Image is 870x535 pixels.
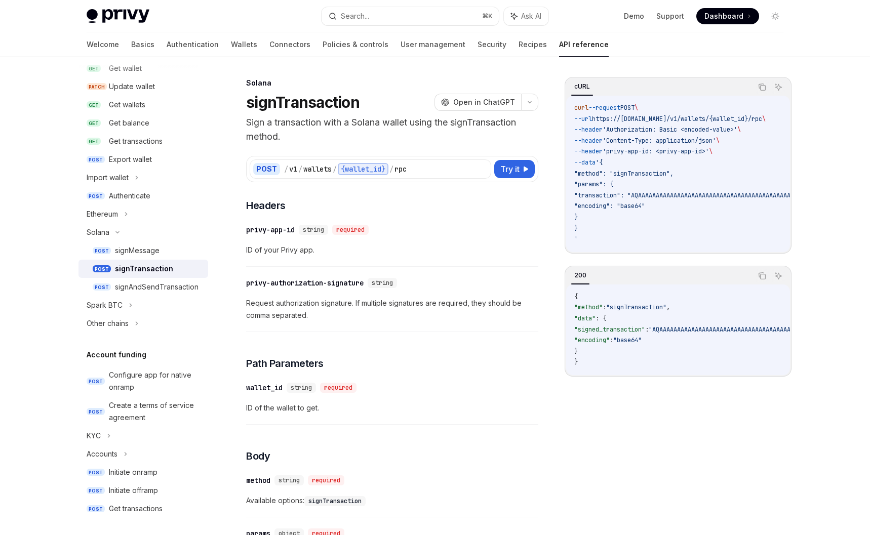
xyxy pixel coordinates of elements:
[574,158,596,167] span: --data
[482,12,493,20] span: ⌘ K
[78,132,208,150] a: GETGet transactions
[109,80,155,93] div: Update wallet
[772,80,785,94] button: Ask AI
[246,402,538,414] span: ID of the wallet to get.
[574,213,578,221] span: }
[762,115,766,123] span: \
[109,399,202,424] div: Create a terms of service agreement
[87,317,129,330] div: Other chains
[333,164,337,174] div: /
[606,303,666,311] span: "signTransaction"
[289,164,297,174] div: v1
[109,484,158,497] div: Initiate offramp
[291,384,312,392] span: string
[756,269,769,282] button: Copy the contents from the code block
[592,115,762,123] span: https://[DOMAIN_NAME]/v1/wallets/{wallet_id}/rpc
[167,32,219,57] a: Authentication
[78,96,208,114] a: GETGet wallets
[574,202,645,210] span: "encoding": "base64"
[500,163,520,175] span: Try it
[284,164,288,174] div: /
[87,138,101,145] span: GET
[298,164,302,174] div: /
[521,11,541,21] span: Ask AI
[303,226,324,234] span: string
[737,126,741,134] span: \
[716,137,720,145] span: \
[767,8,783,24] button: Toggle dark mode
[574,325,645,334] span: "signed_transaction"
[87,378,105,385] span: POST
[756,80,769,94] button: Copy the contents from the code block
[709,147,713,155] span: \
[571,80,593,93] div: cURL
[87,119,101,127] span: GET
[341,10,369,22] div: Search...
[109,135,163,147] div: Get transactions
[574,147,603,155] span: --header
[401,32,465,57] a: User management
[87,9,149,23] img: light logo
[87,448,117,460] div: Accounts
[478,32,506,57] a: Security
[635,104,638,112] span: \
[603,126,737,134] span: 'Authorization: Basic <encoded-value>'
[87,192,105,200] span: POST
[78,77,208,96] a: PATCHUpdate wallet
[246,115,538,144] p: Sign a transaction with a Solana wallet using the signTransaction method.
[303,164,332,174] div: wallets
[115,281,199,293] div: signAndSendTransaction
[231,32,257,57] a: Wallets
[645,325,649,334] span: :
[624,11,644,21] a: Demo
[87,208,118,220] div: Ethereum
[603,137,716,145] span: 'Content-Type: application/json'
[87,469,105,476] span: POST
[696,8,759,24] a: Dashboard
[504,7,548,25] button: Ask AI
[253,163,280,175] div: POST
[78,481,208,500] a: POSTInitiate offramp
[494,160,535,178] button: Try it
[246,449,270,463] span: Body
[246,297,538,321] span: Request authorization signature. If multiple signatures are required, they should be comma separa...
[87,349,146,361] h5: Account funding
[78,366,208,396] a: POSTConfigure app for native onramp
[571,269,589,281] div: 200
[320,383,357,393] div: required
[620,104,635,112] span: POST
[246,475,270,485] div: method
[772,269,785,282] button: Ask AI
[246,198,286,213] span: Headers
[304,496,366,506] code: signTransaction
[338,163,388,175] div: {wallet_id}
[308,475,344,485] div: required
[389,164,393,174] div: /
[87,430,101,442] div: KYC
[78,500,208,518] a: POSTGet transactions
[666,303,670,311] span: ,
[93,283,111,291] span: POST
[519,32,547,57] a: Recipes
[269,32,310,57] a: Connectors
[453,97,515,107] span: Open in ChatGPT
[115,263,173,275] div: signTransaction
[87,156,105,163] span: POST
[394,164,407,174] div: rpc
[574,180,613,188] span: "params": {
[559,32,609,57] a: API reference
[574,224,578,232] span: }
[78,114,208,132] a: GETGet balance
[246,225,295,235] div: privy-app-id
[131,32,154,57] a: Basics
[574,347,578,355] span: }
[78,396,208,427] a: POSTCreate a terms of service agreement
[613,336,642,344] span: "base64"
[246,383,283,393] div: wallet_id
[610,336,613,344] span: :
[78,260,208,278] a: POSTsignTransaction
[574,170,674,178] span: "method": "signTransaction",
[246,495,538,507] span: Available options:
[574,336,610,344] span: "encoding"
[603,147,709,155] span: 'privy-app-id: <privy-app-id>'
